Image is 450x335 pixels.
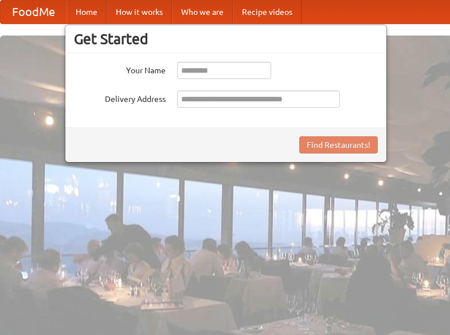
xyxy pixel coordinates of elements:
[172,1,233,23] a: Who we are
[233,1,302,23] a: Recipe videos
[74,90,166,105] label: Delivery Address
[74,62,166,76] label: Your Name
[74,30,378,48] h3: Get Started
[1,1,66,23] a: FoodMe
[299,136,378,153] button: Find Restaurants!
[107,1,172,23] a: How it works
[66,1,107,23] a: Home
